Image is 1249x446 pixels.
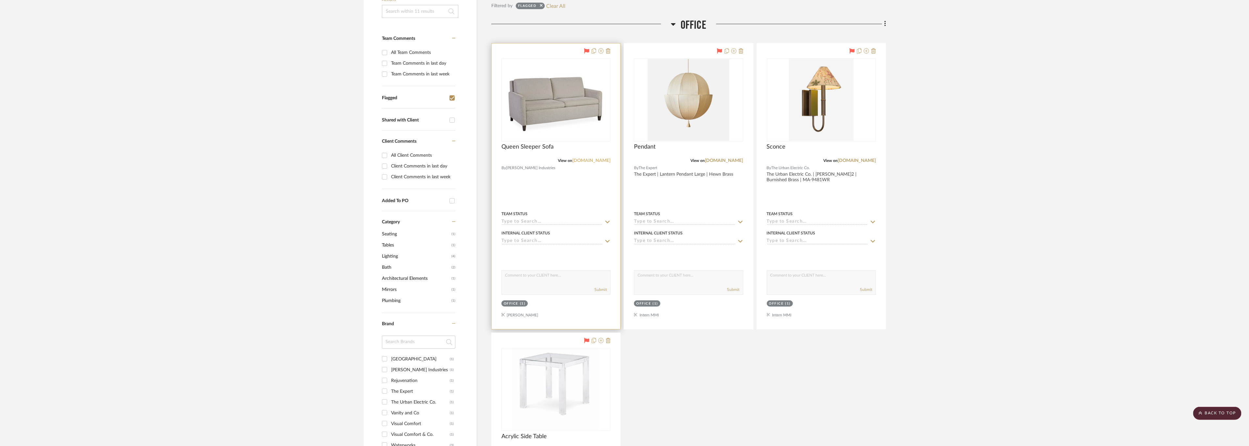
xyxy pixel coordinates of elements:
[838,158,876,163] a: [DOMAIN_NAME]
[450,365,454,375] div: (1)
[450,429,454,440] div: (1)
[451,229,455,239] span: (1)
[382,139,417,144] span: Client Comments
[382,219,400,225] span: Category
[391,172,454,182] div: Client Comments in last week
[451,273,455,284] span: (1)
[382,95,446,101] div: Flagged
[636,301,651,306] div: Office
[502,59,610,141] div: 0
[681,18,706,32] span: Office
[382,284,450,295] span: Mirrors
[767,219,868,225] input: Type to Search…
[391,354,450,364] div: [GEOGRAPHIC_DATA]
[860,287,872,293] button: Submit
[450,386,454,397] div: (1)
[648,59,729,141] img: Pendant
[501,219,603,225] input: Type to Search…
[501,211,528,217] div: Team Status
[767,230,815,236] div: Internal Client Status
[391,69,454,79] div: Team Comments in last week
[491,2,513,9] div: Filtered by
[546,2,566,10] button: Clear All
[518,4,537,10] div: Flagged
[501,165,506,171] span: By
[634,238,735,245] input: Type to Search…
[506,165,555,171] span: [PERSON_NAME] Industries
[382,273,450,284] span: Architectural Elements
[451,295,455,306] span: (1)
[767,143,786,151] span: Sconce
[382,251,450,262] span: Lighting
[634,230,683,236] div: Internal Client Status
[558,159,572,163] span: View on
[451,262,455,273] span: (2)
[391,408,450,418] div: Vanity and Co
[504,301,518,306] div: Office
[391,386,450,397] div: The Expert
[450,375,454,386] div: (1)
[391,429,450,440] div: Visual Comfort & Co.
[501,433,547,440] span: Acrylic Side Table
[634,165,639,171] span: By
[705,158,743,163] a: [DOMAIN_NAME]
[594,287,607,293] button: Submit
[391,375,450,386] div: Rejuvenation
[769,301,784,306] div: Office
[451,284,455,295] span: (1)
[634,59,743,141] div: 0
[767,238,868,245] input: Type to Search…
[391,47,454,58] div: All Team Comments
[451,251,455,262] span: (4)
[391,365,450,375] div: [PERSON_NAME] Industries
[823,159,838,163] span: View on
[451,240,455,250] span: (1)
[382,295,450,306] span: Plumbing
[382,322,394,326] span: Brand
[382,262,450,273] span: Bath
[771,165,810,171] span: The Urban Electric Co.
[391,397,450,407] div: The Urban Electric Co.
[653,301,658,306] div: (1)
[391,419,450,429] div: Visual Comfort
[391,161,454,171] div: Client Comments in last day
[501,238,603,245] input: Type to Search…
[512,349,600,430] img: Acrylic Side Table
[501,230,550,236] div: Internal Client Status
[391,150,454,161] div: All Client Comments
[634,219,735,225] input: Type to Search…
[450,419,454,429] div: (1)
[450,354,454,364] div: (1)
[382,118,446,123] div: Shared with Client
[691,159,705,163] span: View on
[767,165,771,171] span: By
[634,143,656,151] span: Pendant
[727,287,740,293] button: Submit
[391,58,454,69] div: Team Comments in last day
[634,211,660,217] div: Team Status
[382,5,458,18] input: Search within 11 results
[450,397,454,407] div: (1)
[501,143,554,151] span: Queen Sleeper Sofa
[382,36,415,41] span: Team Comments
[382,336,455,349] input: Search Brands
[382,229,450,240] span: Seating
[382,240,450,251] span: Tables
[505,59,607,141] img: Queen Sleeper Sofa
[572,158,610,163] a: [DOMAIN_NAME]
[1193,407,1241,420] scroll-to-top-button: BACK TO TOP
[520,301,526,306] div: (1)
[789,59,854,141] img: Sconce
[785,301,791,306] div: (1)
[450,408,454,418] div: (1)
[767,211,793,217] div: Team Status
[639,165,657,171] span: The Expert
[382,198,446,204] div: Added To PO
